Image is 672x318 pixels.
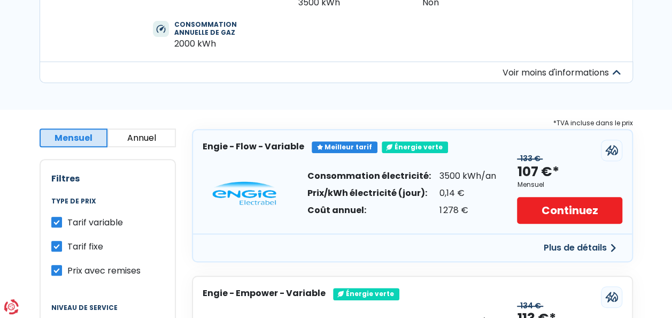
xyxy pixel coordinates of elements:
div: 107 €* [517,163,559,181]
div: Coût annuel: [307,206,431,215]
img: Engie [212,181,276,205]
button: Mensuel [40,128,108,147]
span: Prix avec remises [67,264,141,277]
h3: Engie - Empower - Variable [203,288,326,298]
div: Consommation annuelle de gaz [174,21,272,36]
h2: Filtres [51,173,164,184]
span: Tarif fixe [67,240,103,253]
div: 2000 kWh [174,39,272,49]
div: 0,14 € [439,189,496,198]
div: Meilleur tarif [312,141,377,153]
img: svg+xml;base64,PHN2ZyB3aWR0aD0iMTYiIGhlaWdodD0iMTQiIHZpZXdCb3g9IjAgMCAxNiAxNCIgZmlsbD0ibm9uZSIgeG... [156,25,166,33]
div: Prix/kWh électricité (jour): [307,189,431,198]
a: Continuez [517,197,622,224]
button: Plus de détails [537,238,622,258]
button: Annuel [107,128,176,147]
div: 134 € [517,301,543,311]
div: *TVA incluse dans le prix [192,117,633,129]
legend: Type de prix [51,198,164,216]
span: Tarif variable [67,216,123,229]
div: 133 € [517,154,543,163]
div: 3500 kWh/an [439,172,496,180]
div: Énergie verte [333,288,399,300]
div: Mensuel [517,181,544,188]
div: 1 278 € [439,206,496,215]
div: Énergie verte [382,141,448,153]
div: Consommation électricité: [307,172,431,180]
button: Voir moins d'informations [40,62,633,83]
h3: Engie - Flow - Variable [203,141,304,152]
